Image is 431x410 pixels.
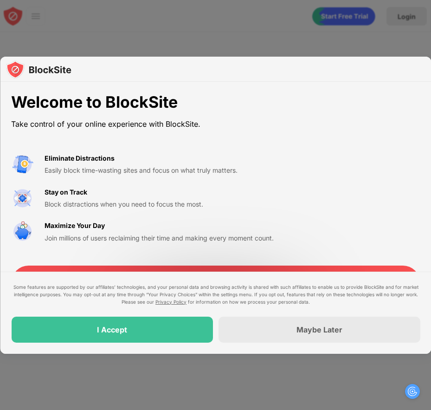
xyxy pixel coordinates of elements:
div: Welcome to BlockSite [11,93,274,112]
div: I Accept [97,325,127,334]
div: Join millions of users reclaiming their time and making every moment count. [45,233,274,243]
img: value-avoid-distractions.svg [11,153,33,176]
div: Easily block time-wasting sites and focus on what truly matters. [45,165,274,176]
a: Privacy Policy [155,299,187,305]
img: value-safe-time.svg [11,221,33,243]
div: Block distractions when you need to focus the most. [45,199,274,209]
div: Stay on Track [45,187,87,197]
div: Maximize Your Day [45,221,105,231]
div: Eliminate Distractions [45,153,115,163]
img: value-focus.svg [11,187,33,209]
div: Maybe Later [296,325,342,334]
div: Take control of your online experience with BlockSite. [11,117,274,131]
div: Some features are supported by our affiliates’ technologies, and your personal data and browsing ... [11,283,420,306]
img: logo-blocksite.svg [6,60,71,79]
